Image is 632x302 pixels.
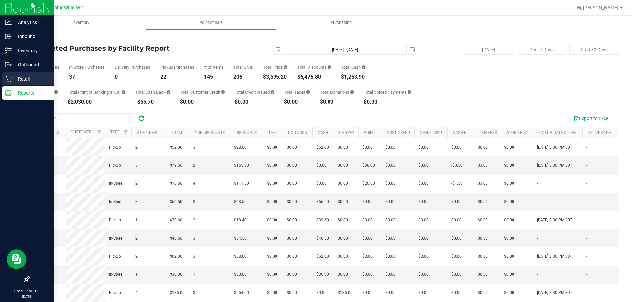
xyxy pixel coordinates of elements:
[408,45,417,54] span: select
[478,144,488,151] span: $0.00
[387,130,411,135] a: Cust Credit
[234,271,247,278] span: $30.00
[537,144,572,151] span: [DATE] 8:30 PM EDT
[267,271,277,278] span: $0.00
[451,290,461,296] span: $0.00
[204,74,224,80] div: 145
[385,290,396,296] span: $0.00
[193,290,195,296] span: 3
[170,217,182,223] span: $39.60
[478,290,488,296] span: $0.00
[478,180,488,187] span: $3.00
[274,45,283,54] span: select
[160,74,194,80] div: 22
[453,130,474,135] a: Cash Back
[586,235,587,242] span: -
[135,180,138,187] span: 2
[137,130,157,135] a: # of Items
[385,180,396,187] span: $0.00
[170,199,182,205] span: $66.50
[385,235,396,242] span: $0.00
[504,217,514,223] span: $0.00
[170,290,185,296] span: $136.00
[537,235,538,242] span: -
[180,99,225,105] div: $0.00
[135,199,138,205] span: 3
[504,180,514,187] span: $0.00
[287,144,297,151] span: $0.00
[287,199,297,205] span: $0.00
[341,74,365,80] div: $1,253.90
[586,271,587,278] span: -
[537,217,572,223] span: [DATE] 8:30 PM EDT
[193,180,195,187] span: 4
[362,144,373,151] span: $0.00
[235,130,257,135] a: Discounts
[316,253,329,260] span: $62.00
[194,130,225,135] a: # of Discounts
[193,144,195,151] span: 3
[5,76,12,82] inline-svg: Retail
[267,235,277,242] span: $0.00
[451,253,461,260] span: $0.00
[385,162,396,169] span: $0.00
[362,65,365,69] i: Sum of the successful, non-voided cash payment transactions for all purchases in the date range. ...
[505,130,538,135] a: Voided Payment
[478,199,488,205] span: $0.00
[418,199,429,205] span: $0.00
[170,162,182,169] span: $79.50
[338,271,348,278] span: $0.00
[233,65,253,69] div: Total Units
[577,5,619,10] span: Hi, [PERSON_NAME]!
[234,217,247,223] span: $18.40
[267,253,277,260] span: $0.00
[284,90,310,94] div: Total Taxes
[12,89,51,97] p: Reports
[267,180,277,187] span: $0.00
[5,90,12,96] inline-svg: Reports
[234,235,247,242] span: $64.50
[109,271,122,278] span: In-Store
[338,235,348,242] span: $0.00
[322,20,360,26] span: Purchasing
[160,65,194,69] div: Pickup Purchases
[5,61,12,68] inline-svg: Outbound
[504,144,514,151] span: $0.00
[12,75,51,83] p: Retail
[234,199,247,205] span: $68.50
[68,90,125,94] div: Total Point of Banking (POB)
[235,90,274,94] div: Total Credit Issued
[287,162,297,169] span: $0.00
[115,65,150,69] div: Delivery Purchases
[51,5,83,11] span: Gainesville WC
[135,99,170,105] div: -$55.70
[362,180,375,187] span: $20.00
[16,16,146,30] a: Inventory
[341,65,365,69] div: Total Cash
[316,290,327,296] span: $0.00
[287,290,297,296] span: $0.00
[328,65,331,69] i: Sum of the discount values applied to the all purchases in the date range.
[135,271,138,278] span: 1
[109,180,122,187] span: In-Store
[171,130,183,135] a: Total
[588,130,616,135] a: Delivery Date
[418,271,429,278] span: $0.00
[193,199,195,205] span: 3
[135,235,138,242] span: 2
[69,65,105,69] div: In Store Purchases
[267,144,277,151] span: $0.00
[109,144,121,151] span: Pickup
[170,180,182,187] span: $18.50
[135,144,138,151] span: 2
[234,253,247,260] span: $58.00
[478,217,488,223] span: $0.00
[12,33,51,40] p: Inbound
[263,65,287,69] div: Total Price
[451,180,462,187] span: -$1.50
[418,217,429,223] span: $0.00
[362,290,373,296] span: $0.00
[5,47,12,54] inline-svg: Inventory
[287,253,297,260] span: $0.00
[64,20,98,26] span: Inventory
